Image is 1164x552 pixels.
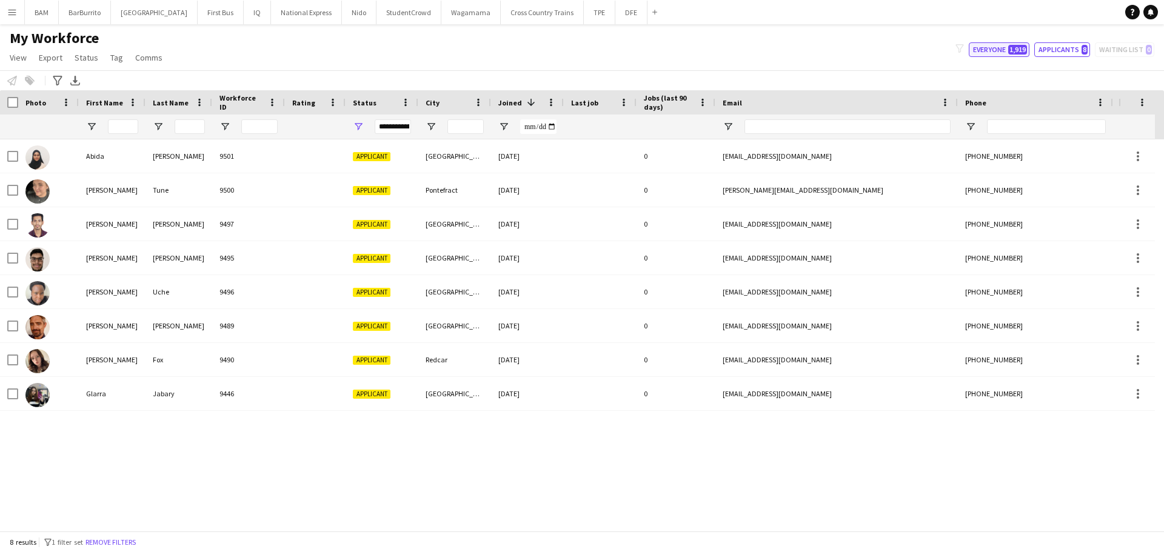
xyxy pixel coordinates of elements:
div: [DATE] [491,173,564,207]
span: 8 [1082,45,1088,55]
button: Open Filter Menu [353,121,364,132]
span: Last job [571,98,598,107]
span: Applicant [353,254,390,263]
div: [PERSON_NAME] [145,309,212,342]
div: 0 [637,207,715,241]
button: IQ [244,1,271,24]
div: [PHONE_NUMBER] [958,241,1113,274]
button: Remove filters [83,536,138,549]
button: Wagamama [441,1,501,24]
img: Lucy Fox [25,349,50,373]
div: 0 [637,343,715,376]
button: Nido [342,1,376,24]
span: My Workforce [10,29,99,47]
div: [DATE] [491,275,564,308]
div: [DATE] [491,241,564,274]
span: City [426,98,440,107]
div: Fox [145,343,212,376]
div: 0 [637,173,715,207]
app-action-btn: Export XLSX [68,73,82,88]
div: [GEOGRAPHIC_DATA] [418,377,491,410]
a: Status [70,50,103,65]
span: First Name [86,98,123,107]
span: 1,919 [1008,45,1027,55]
div: [PERSON_NAME] [145,207,212,241]
span: Applicant [353,356,390,365]
input: City Filter Input [447,119,484,134]
span: 1 filter set [52,537,83,547]
app-action-btn: Advanced filters [50,73,65,88]
button: TPE [584,1,615,24]
img: Abida Hoque [25,145,50,170]
img: Stephanie Tune [25,179,50,204]
div: [PHONE_NUMBER] [958,207,1113,241]
span: Export [39,52,62,63]
a: Export [34,50,67,65]
input: Phone Filter Input [987,119,1106,134]
div: [GEOGRAPHIC_DATA] [418,207,491,241]
div: 9490 [212,343,285,376]
span: Photo [25,98,46,107]
div: [GEOGRAPHIC_DATA] [418,241,491,274]
div: [PHONE_NUMBER] [958,377,1113,410]
button: DFE [615,1,647,24]
span: Phone [965,98,986,107]
div: [PERSON_NAME] [145,241,212,274]
div: [PERSON_NAME][EMAIL_ADDRESS][DOMAIN_NAME] [715,173,958,207]
span: Rating [292,98,315,107]
div: 9495 [212,241,285,274]
span: Last Name [153,98,189,107]
div: [DATE] [491,139,564,173]
div: [PERSON_NAME] [145,139,212,173]
div: Tune [145,173,212,207]
button: [GEOGRAPHIC_DATA] [111,1,198,24]
div: 0 [637,139,715,173]
button: National Express [271,1,342,24]
div: Redcar [418,343,491,376]
a: Comms [130,50,167,65]
div: [PERSON_NAME] [79,207,145,241]
button: Open Filter Menu [426,121,436,132]
div: [PHONE_NUMBER] [958,275,1113,308]
button: StudentCrowd [376,1,441,24]
div: [GEOGRAPHIC_DATA] [418,139,491,173]
input: Workforce ID Filter Input [241,119,278,134]
img: Glarra Jabary [25,383,50,407]
div: Jabary [145,377,212,410]
span: Applicant [353,152,390,161]
div: [PHONE_NUMBER] [958,139,1113,173]
div: 0 [637,241,715,274]
div: 9501 [212,139,285,173]
div: Uche [145,275,212,308]
input: Joined Filter Input [520,119,557,134]
div: Abida [79,139,145,173]
span: Status [353,98,376,107]
div: 9500 [212,173,285,207]
span: Joined [498,98,522,107]
div: [EMAIL_ADDRESS][DOMAIN_NAME] [715,139,958,173]
span: Applicant [353,390,390,399]
span: Tag [110,52,123,63]
div: [PHONE_NUMBER] [958,343,1113,376]
div: [EMAIL_ADDRESS][DOMAIN_NAME] [715,309,958,342]
input: Last Name Filter Input [175,119,205,134]
div: [EMAIL_ADDRESS][DOMAIN_NAME] [715,241,958,274]
div: 9497 [212,207,285,241]
input: Email Filter Input [744,119,951,134]
button: Open Filter Menu [153,121,164,132]
button: BarBurrito [59,1,111,24]
div: [EMAIL_ADDRESS][DOMAIN_NAME] [715,275,958,308]
button: Open Filter Menu [723,121,734,132]
div: 9496 [212,275,285,308]
div: [DATE] [491,377,564,410]
span: View [10,52,27,63]
div: [PERSON_NAME] [79,275,145,308]
div: [GEOGRAPHIC_DATA] [418,275,491,308]
div: [EMAIL_ADDRESS][DOMAIN_NAME] [715,377,958,410]
span: Email [723,98,742,107]
button: Open Filter Menu [86,121,97,132]
div: [DATE] [491,207,564,241]
input: First Name Filter Input [108,119,138,134]
div: Glarra [79,377,145,410]
span: Applicant [353,220,390,229]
